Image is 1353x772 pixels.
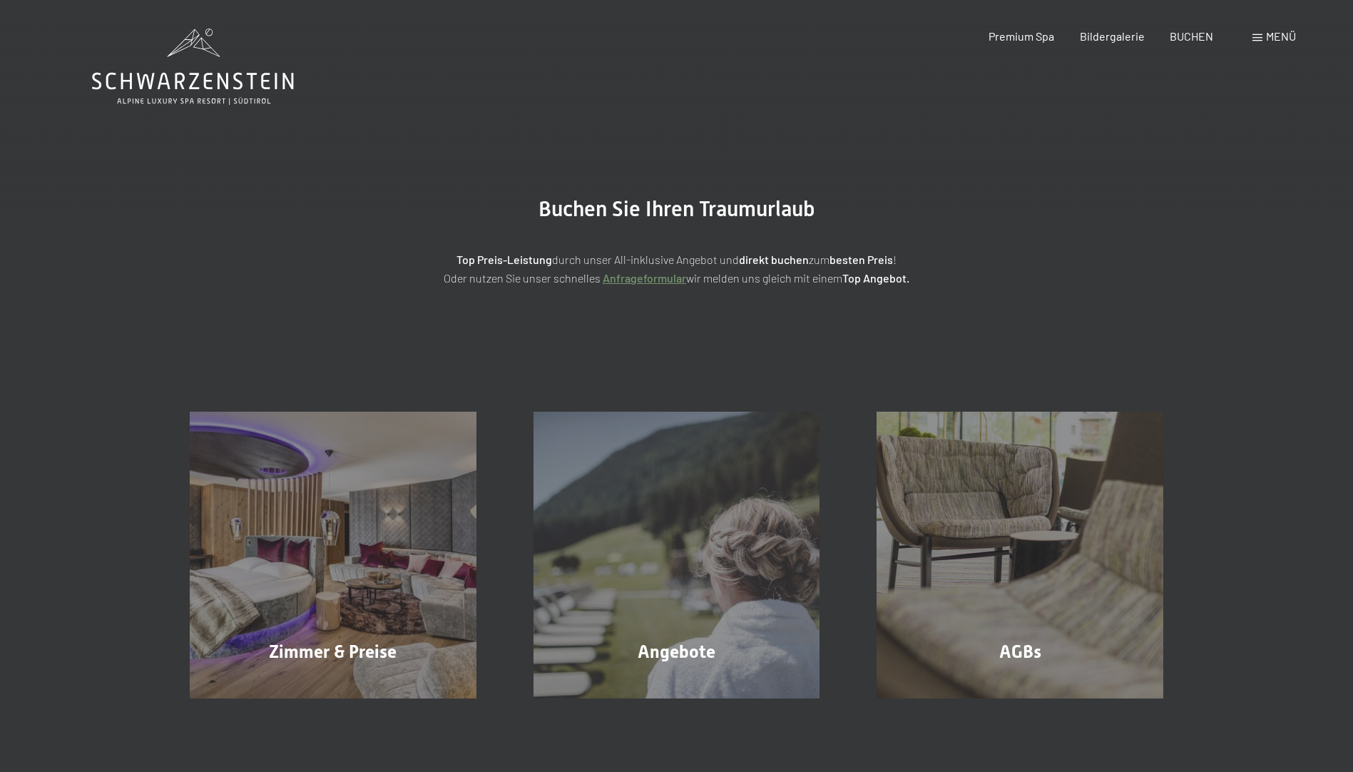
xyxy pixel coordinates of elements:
[603,271,686,285] a: Anfrageformular
[505,412,849,699] a: Buchung Angebote
[989,29,1054,43] a: Premium Spa
[320,250,1033,287] p: durch unser All-inklusive Angebot und zum ! Oder nutzen Sie unser schnelles wir melden uns gleich...
[538,196,815,221] span: Buchen Sie Ihren Traumurlaub
[161,412,505,699] a: Buchung Zimmer & Preise
[999,641,1041,662] span: AGBs
[269,641,397,662] span: Zimmer & Preise
[1080,29,1145,43] a: Bildergalerie
[829,253,893,266] strong: besten Preis
[1170,29,1213,43] a: BUCHEN
[842,271,909,285] strong: Top Angebot.
[638,641,715,662] span: Angebote
[1266,29,1296,43] span: Menü
[456,253,552,266] strong: Top Preis-Leistung
[848,412,1192,699] a: Buchung AGBs
[739,253,809,266] strong: direkt buchen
